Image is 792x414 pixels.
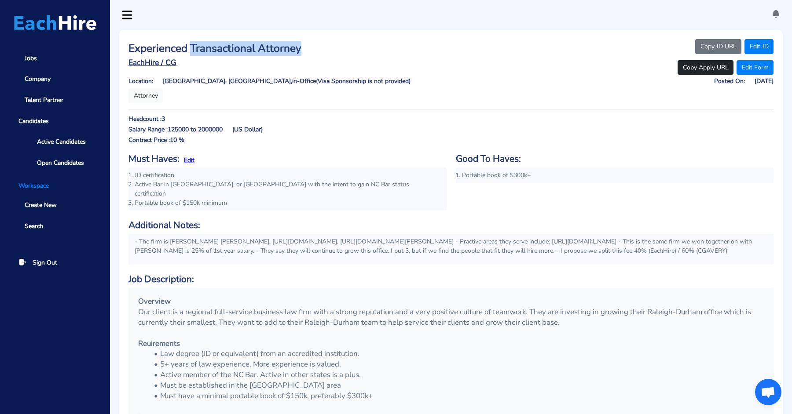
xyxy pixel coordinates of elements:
h6: 10 % [170,137,184,144]
a: Edit Form [737,60,774,75]
h6: Contract Price : [128,137,170,144]
li: Law degree (JD or equivalent) from an accredited institution. [149,349,764,359]
h6: Job Description: [128,274,774,285]
strong: Reuirements [138,338,180,349]
span: Sign Out [33,258,57,267]
span: Create New [25,200,57,210]
button: Edit [184,156,194,165]
h3: Experienced Transactional Attorney [128,42,447,55]
li: Workspace [12,181,98,190]
h6: Location: [GEOGRAPHIC_DATA], [GEOGRAPHIC_DATA], (Visa Sponsorship is not provided) [128,78,447,85]
div: ​​ [456,60,774,78]
a: Jobs [12,49,98,67]
a: Search [12,217,98,235]
span: Candidates [12,112,98,130]
h6: Salary Range : [128,126,168,134]
h6: 125000 to 2000000 (US Dollar) [168,126,263,134]
h6: 3 [161,116,165,123]
li: Portable book of $300k+ [462,171,768,180]
h6: Good To Haves: [456,153,774,164]
li: Must be established in the [GEOGRAPHIC_DATA] area [149,380,764,391]
li: Must have a minimal portable book of $150k, preferably $300k+ [149,391,764,401]
span: Active Bar in [GEOGRAPHIC_DATA], or [GEOGRAPHIC_DATA] with the intent to gain NC Bar status certi... [135,180,409,198]
h6: Must Haves: [128,153,180,164]
span: JD certification [135,171,174,179]
a: Open Candidates [25,154,98,172]
button: Copy JD URL [695,39,741,54]
p: - The firm is [PERSON_NAME] [PERSON_NAME], [URL][DOMAIN_NAME], [URL][DOMAIN_NAME][PERSON_NAME] - ... [135,237,767,255]
span: Company [25,74,51,84]
a: Create New [12,196,98,214]
span: Active Candidates [37,137,86,146]
div: Open chat [755,379,781,405]
a: Talent Partner [12,91,98,109]
h6: Headcount : [128,116,161,123]
strong: Overview [138,296,171,306]
span: Open Candidates [37,158,84,167]
a: Company [12,70,98,88]
a: Edit JD [744,39,774,54]
a: EachHire / CG [128,58,447,67]
h6: Additional Notes: [128,220,774,231]
span: Portable book of $150k minimum [135,199,227,207]
button: Copy Apply URL [678,60,733,75]
p: Our client is a regional full-service business law firm with a strong reputation and a very posit... [138,307,764,328]
span: in-Office [292,77,316,85]
a: Active Candidates [25,133,98,151]
img: Logo [14,15,96,30]
span: Jobs [25,54,37,63]
span: Talent Partner [25,95,63,105]
li: 5+ years of law experience. More experience is valued. [149,359,764,370]
li: Active member of the NC Bar. Active in other states is a plus. [149,370,764,380]
span: Search [25,222,43,231]
h6: Posted On: [DATE] [456,78,774,85]
u: EachHire / CG [128,57,176,68]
